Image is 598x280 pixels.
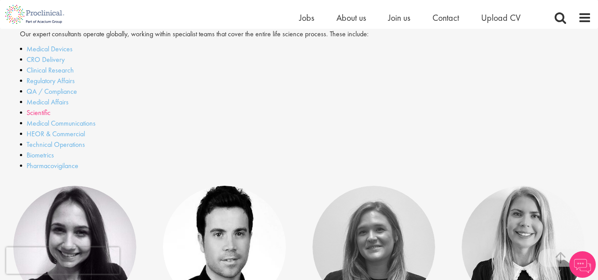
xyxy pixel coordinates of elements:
img: Chatbot [569,251,596,278]
a: Medical Affairs [27,97,69,107]
iframe: reCAPTCHA [6,247,120,274]
a: Clinical Research [27,65,74,75]
a: Technical Operations [27,140,85,149]
a: HEOR & Commercial [27,129,85,138]
a: Biometrics [27,150,54,160]
a: QA / Compliance [27,87,77,96]
a: Medical Communications [27,119,96,128]
p: Our expert consultants operate globally, working within specialist teams that cover the entire li... [20,29,388,39]
a: Join us [388,12,410,23]
a: Contact [432,12,459,23]
a: Scientific [27,108,50,117]
a: CRO Delivery [27,55,65,64]
a: Upload CV [481,12,521,23]
a: Jobs [299,12,314,23]
a: Regulatory Affairs [27,76,75,85]
a: About us [336,12,366,23]
a: Medical Devices [27,44,73,54]
a: Pharmacovigilance [27,161,78,170]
